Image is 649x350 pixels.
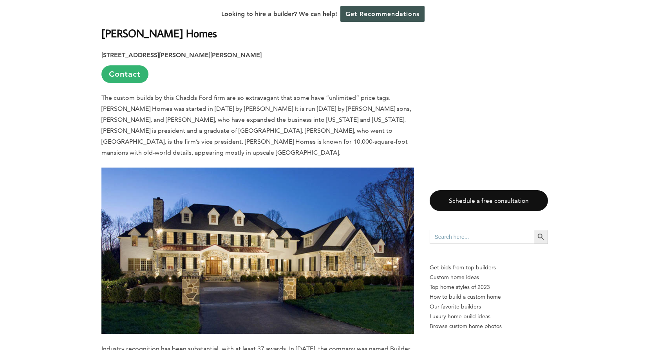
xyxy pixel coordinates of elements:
a: Luxury home build ideas [430,312,548,321]
span: The custom builds by this Chadds Ford firm are so extravagant that some have “unlimited” price ta... [101,94,411,156]
a: Contact [101,65,148,83]
a: Get Recommendations [340,6,425,22]
a: Our favorite builders [430,302,548,312]
a: Custom home ideas [430,272,548,282]
b: [PERSON_NAME] Homes [101,26,217,40]
a: Top home styles of 2023 [430,282,548,292]
strong: [STREET_ADDRESS][PERSON_NAME][PERSON_NAME] [101,51,262,59]
a: How to build a custom home [430,292,548,302]
iframe: Drift Widget Chat Controller [499,294,640,341]
input: Search here... [430,230,534,244]
p: Get bids from top builders [430,263,548,272]
a: Browse custom home photos [430,321,548,331]
a: Schedule a free consultation [430,190,548,211]
svg: Search [537,233,545,241]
